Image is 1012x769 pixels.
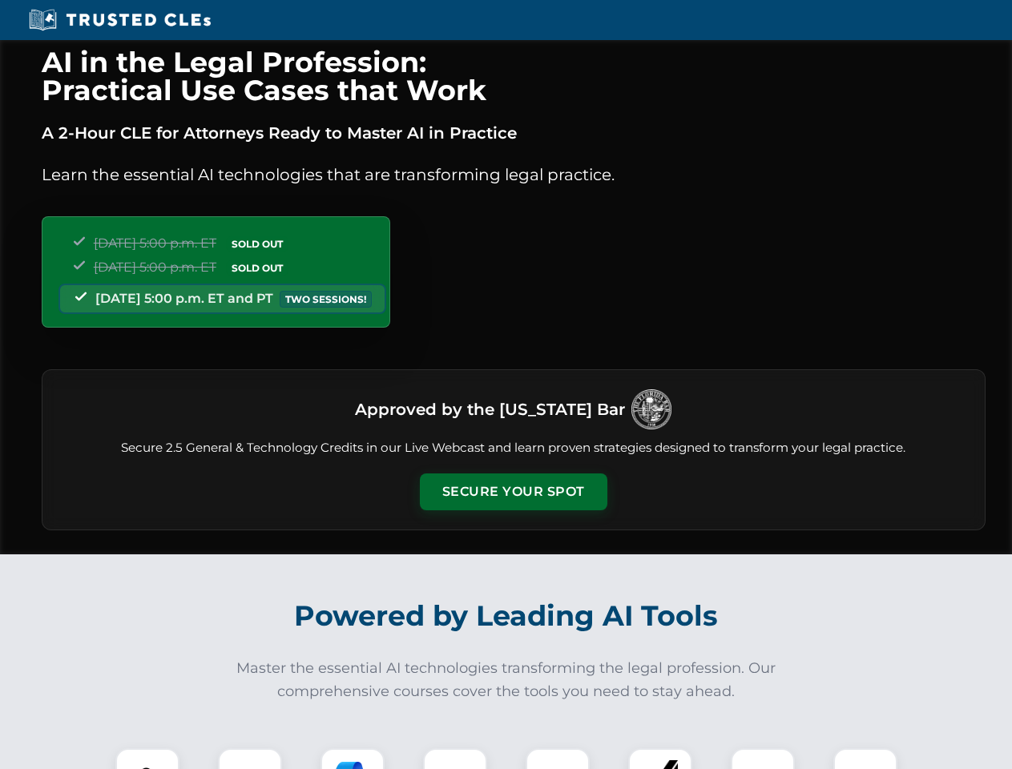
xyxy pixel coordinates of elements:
h1: AI in the Legal Profession: Practical Use Cases that Work [42,48,986,104]
img: Logo [631,389,671,429]
h3: Approved by the [US_STATE] Bar [355,395,625,424]
p: Master the essential AI technologies transforming the legal profession. Our comprehensive courses... [226,657,787,703]
span: [DATE] 5:00 p.m. ET [94,236,216,251]
img: Trusted CLEs [24,8,216,32]
p: Learn the essential AI technologies that are transforming legal practice. [42,162,986,187]
p: A 2-Hour CLE for Attorneys Ready to Master AI in Practice [42,120,986,146]
span: SOLD OUT [226,260,288,276]
span: SOLD OUT [226,236,288,252]
button: Secure Your Spot [420,473,607,510]
span: [DATE] 5:00 p.m. ET [94,260,216,275]
h2: Powered by Leading AI Tools [62,588,950,644]
p: Secure 2.5 General & Technology Credits in our Live Webcast and learn proven strategies designed ... [62,439,966,457]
